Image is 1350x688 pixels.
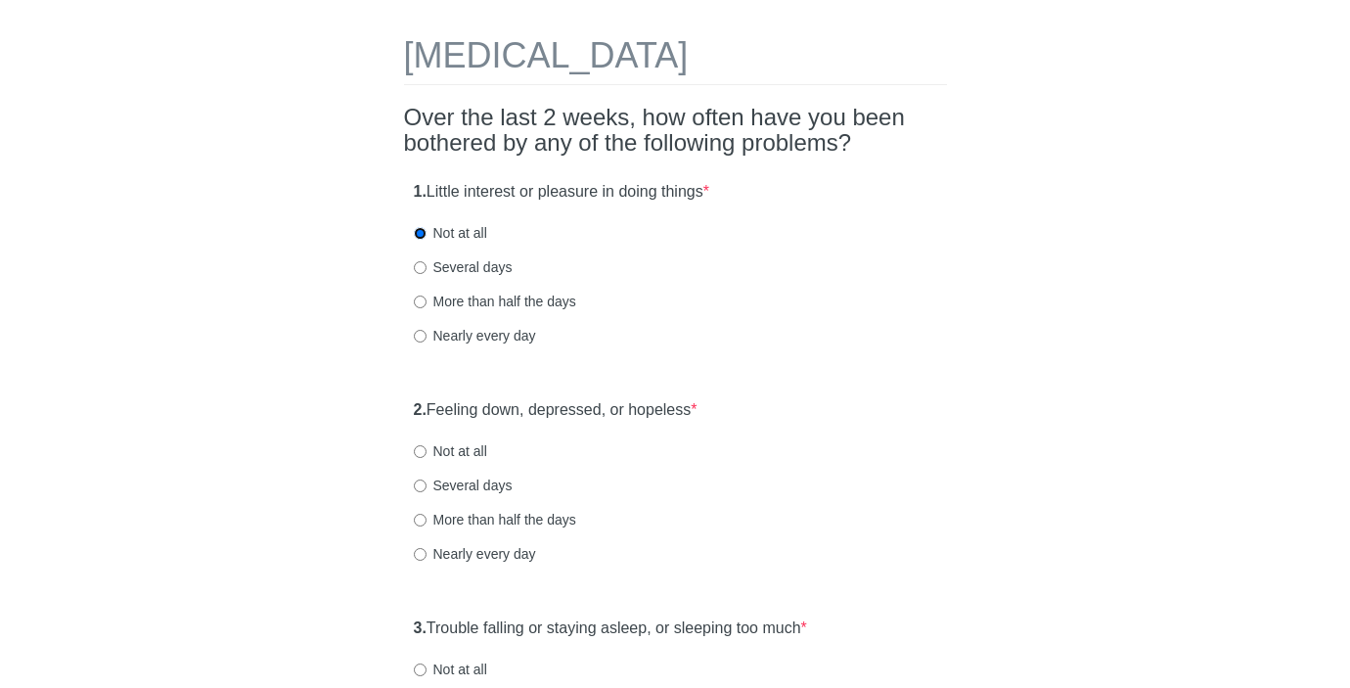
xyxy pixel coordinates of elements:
label: Nearly every day [414,326,536,345]
strong: 2. [414,401,427,418]
label: Not at all [414,660,487,679]
strong: 3. [414,619,427,636]
label: Not at all [414,441,487,461]
input: More than half the days [414,296,427,308]
label: Several days [414,257,513,277]
strong: 1. [414,183,427,200]
input: Not at all [414,227,427,240]
input: Nearly every day [414,330,427,343]
h1: [MEDICAL_DATA] [404,36,947,85]
label: Several days [414,476,513,495]
input: Not at all [414,445,427,458]
label: More than half the days [414,510,576,529]
label: More than half the days [414,292,576,311]
label: Trouble falling or staying asleep, or sleeping too much [414,618,807,640]
h2: Over the last 2 weeks, how often have you been bothered by any of the following problems? [404,105,947,157]
label: Feeling down, depressed, or hopeless [414,399,697,422]
input: Several days [414,480,427,492]
label: Not at all [414,223,487,243]
label: Nearly every day [414,544,536,564]
input: Nearly every day [414,548,427,561]
input: More than half the days [414,514,427,527]
input: Several days [414,261,427,274]
input: Not at all [414,664,427,676]
label: Little interest or pleasure in doing things [414,181,709,204]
